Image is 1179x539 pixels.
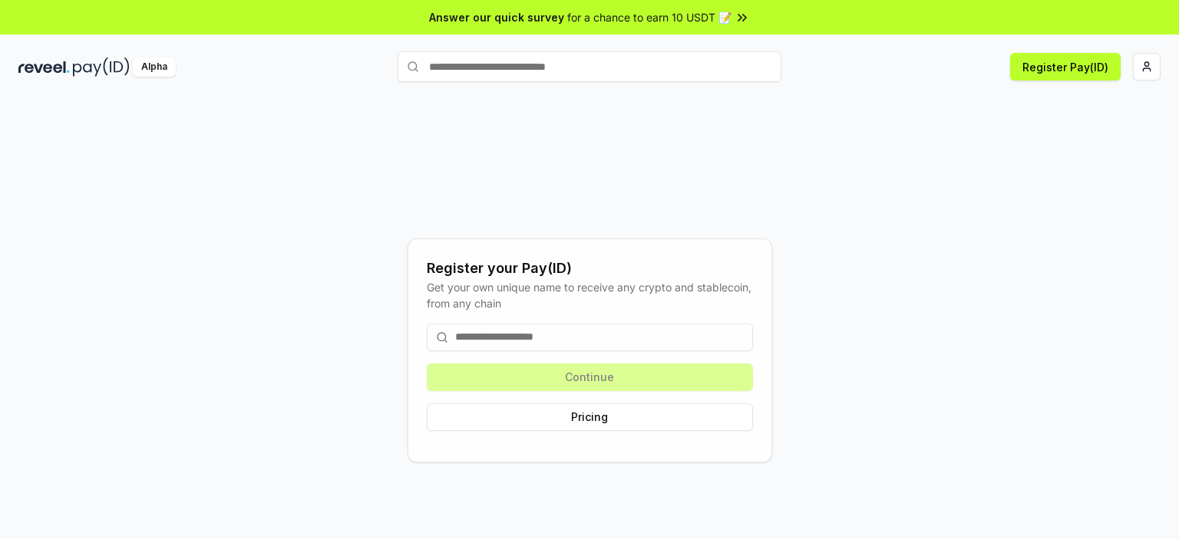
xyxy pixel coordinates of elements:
[73,58,130,77] img: pay_id
[427,258,753,279] div: Register your Pay(ID)
[429,9,564,25] span: Answer our quick survey
[567,9,732,25] span: for a chance to earn 10 USDT 📝
[1010,53,1121,81] button: Register Pay(ID)
[18,58,70,77] img: reveel_dark
[427,279,753,311] div: Get your own unique name to receive any crypto and stablecoin, from any chain
[427,403,753,431] button: Pricing
[133,58,176,77] div: Alpha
